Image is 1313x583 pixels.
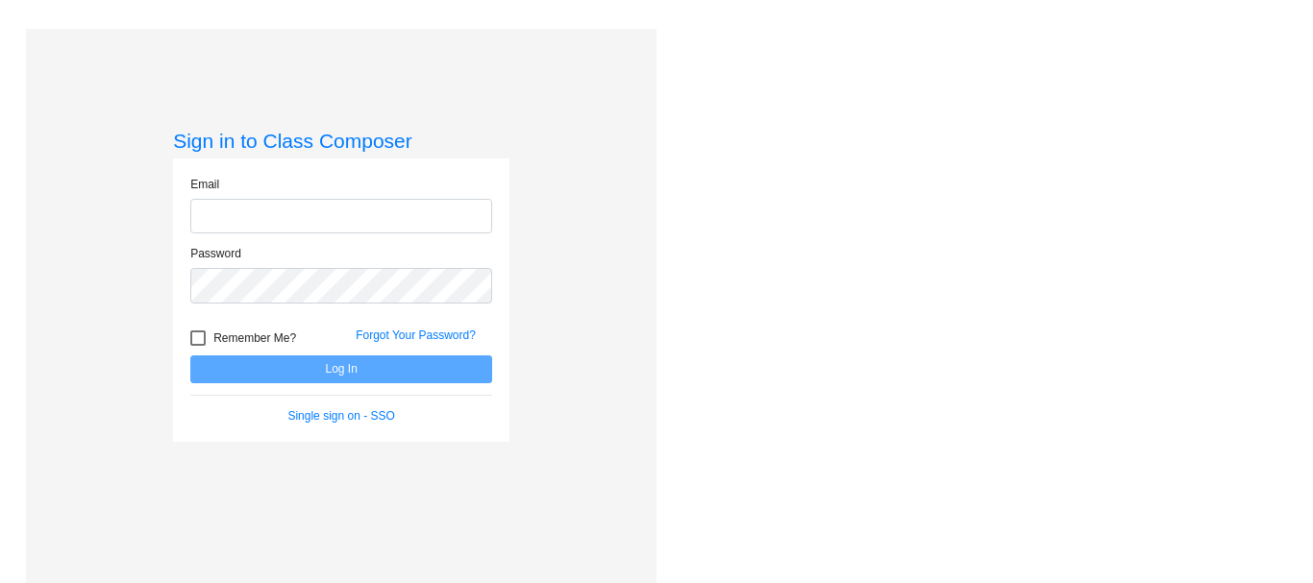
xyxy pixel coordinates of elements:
a: Single sign on - SSO [287,409,394,423]
h3: Sign in to Class Composer [173,129,509,153]
span: Remember Me? [213,327,296,350]
button: Log In [190,355,492,383]
label: Email [190,176,219,193]
a: Forgot Your Password? [356,328,476,342]
label: Password [190,245,241,262]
